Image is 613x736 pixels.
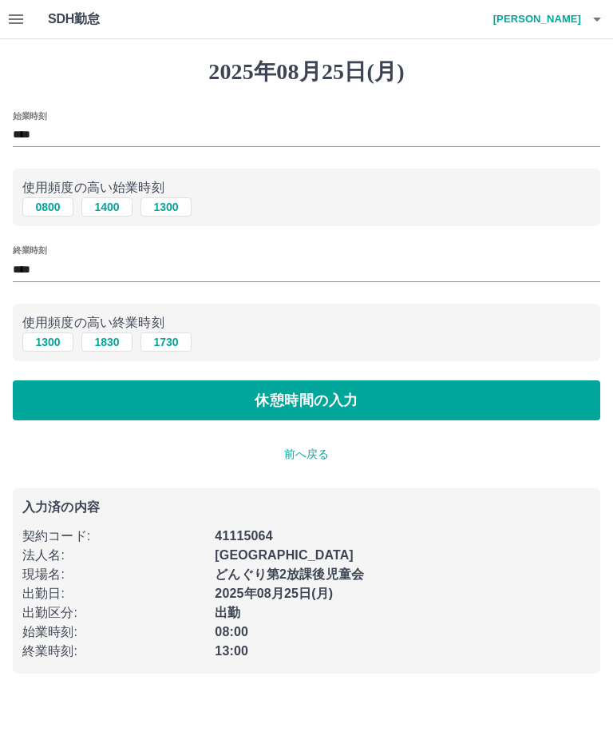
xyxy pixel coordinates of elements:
[140,197,192,217] button: 1300
[13,58,600,86] h1: 2025年08月25日(月)
[81,332,132,352] button: 1830
[22,501,591,514] p: 入力済の内容
[22,565,205,584] p: 現場名 :
[22,623,205,642] p: 始業時刻 :
[13,109,46,121] label: 始業時刻
[22,197,73,217] button: 0800
[215,567,364,581] b: どんぐり第2放課後児童会
[215,529,272,543] b: 41115064
[22,178,591,197] p: 使用頻度の高い始業時刻
[22,313,591,332] p: 使用頻度の高い終業時刻
[140,332,192,352] button: 1730
[215,644,248,658] b: 13:00
[13,446,600,463] p: 前へ戻る
[13,380,600,420] button: 休憩時間の入力
[22,603,205,623] p: 出勤区分 :
[215,548,354,562] b: [GEOGRAPHIC_DATA]
[215,606,240,619] b: 出勤
[215,587,333,600] b: 2025年08月25日(月)
[22,332,73,352] button: 1300
[13,245,46,257] label: 終業時刻
[215,625,248,639] b: 08:00
[81,197,132,217] button: 1400
[22,584,205,603] p: 出勤日 :
[22,642,205,661] p: 終業時刻 :
[22,546,205,565] p: 法人名 :
[22,527,205,546] p: 契約コード :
